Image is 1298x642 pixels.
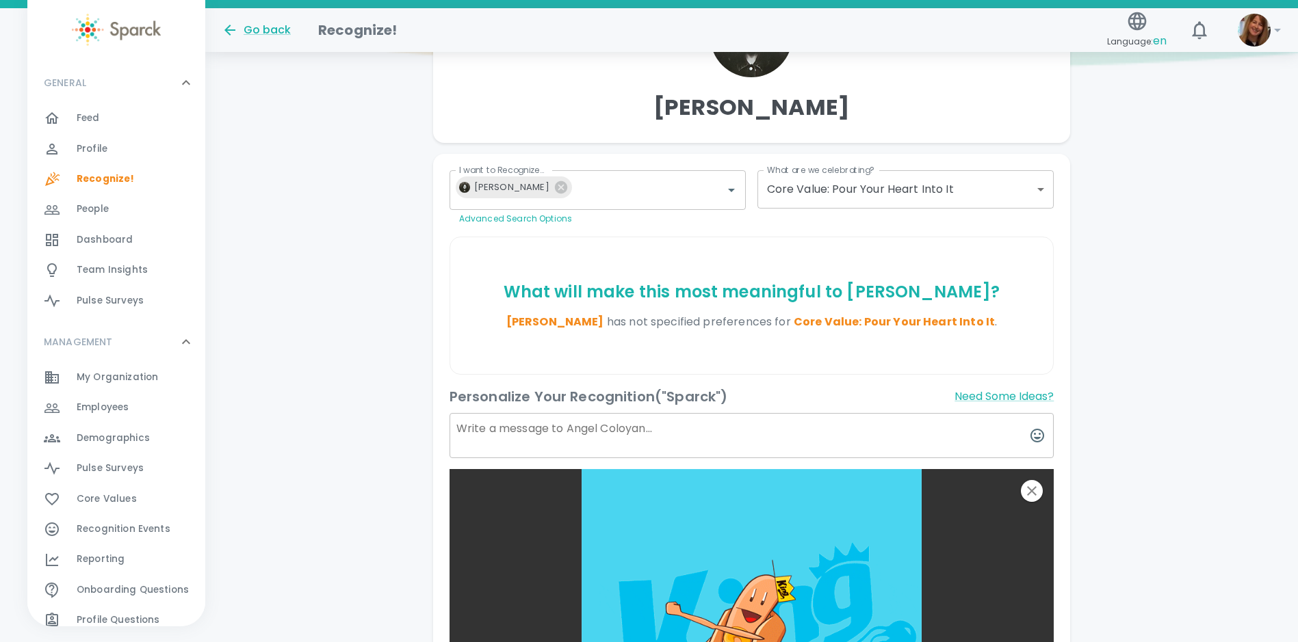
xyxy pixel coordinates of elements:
[450,386,728,407] h6: Personalize Your Recognition ("Sparck")
[77,371,158,384] span: My Organization
[466,179,558,195] span: [PERSON_NAME]
[72,14,161,46] img: Sparck logo
[27,575,205,605] a: Onboarding Questions
[27,514,205,544] a: Recognition Events
[1102,6,1172,55] button: Language:en
[77,263,148,277] span: Team Insights
[456,314,1048,330] p: .
[27,286,205,316] a: Pulse Surveys
[77,233,133,247] span: Dashboard
[27,103,205,321] div: GENERAL
[794,314,995,330] span: Core Value: Pour Your Heart Into It
[27,194,205,224] a: People
[77,492,137,506] span: Core Values
[653,94,850,121] h4: [PERSON_NAME]
[44,335,113,349] p: MANAGEMENT
[27,62,205,103] div: GENERAL
[607,314,995,330] span: has not specified preferences for
[77,583,189,597] span: Onboarding Questions
[27,362,205,392] a: My Organization
[1107,32,1167,51] span: Language:
[722,180,741,200] button: Open
[1153,33,1167,49] span: en
[77,111,100,125] span: Feed
[77,172,135,186] span: Recognize!
[27,484,205,514] a: Core Values
[27,605,205,635] a: Profile Questions
[27,453,205,483] a: Pulse Surveys
[456,281,1048,303] p: What will make this most meaningful to [PERSON_NAME] ?
[77,552,125,566] span: Reporting
[77,431,150,445] span: Demographics
[77,522,170,536] span: Recognition Events
[1238,14,1271,46] img: Picture of Sherry
[27,544,205,574] a: Reporting
[506,314,604,330] span: [PERSON_NAME]
[318,19,398,41] h1: Recognize!
[222,22,291,38] button: Go back
[955,386,1054,407] button: Need Some Ideas?
[767,164,874,176] label: What are we celebrating?
[27,321,205,362] div: MANAGEMENT
[27,423,205,453] a: Demographics
[77,401,129,414] span: Employees
[27,103,205,133] a: Feed
[27,225,205,255] a: Dashboard
[456,176,572,198] div: Picture of Angel Coloyan[PERSON_NAME]
[459,164,545,176] label: I want to Recognize...
[77,202,109,216] span: People
[27,164,205,194] a: Recognize!
[77,462,144,475] span: Pulse Surveys
[77,142,107,156] span: Profile
[459,213,572,224] a: Advanced Search Options
[27,14,205,46] a: Sparck logo
[27,255,205,285] a: Team Insights
[44,76,86,90] p: GENERAL
[77,294,144,308] span: Pulse Surveys
[77,613,160,627] span: Profile Questions
[27,392,205,423] a: Employees
[767,181,1033,197] div: Core Value: Pour Your Heart Into It
[27,134,205,164] a: Profile
[459,182,470,193] img: Picture of Angel Coloyan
